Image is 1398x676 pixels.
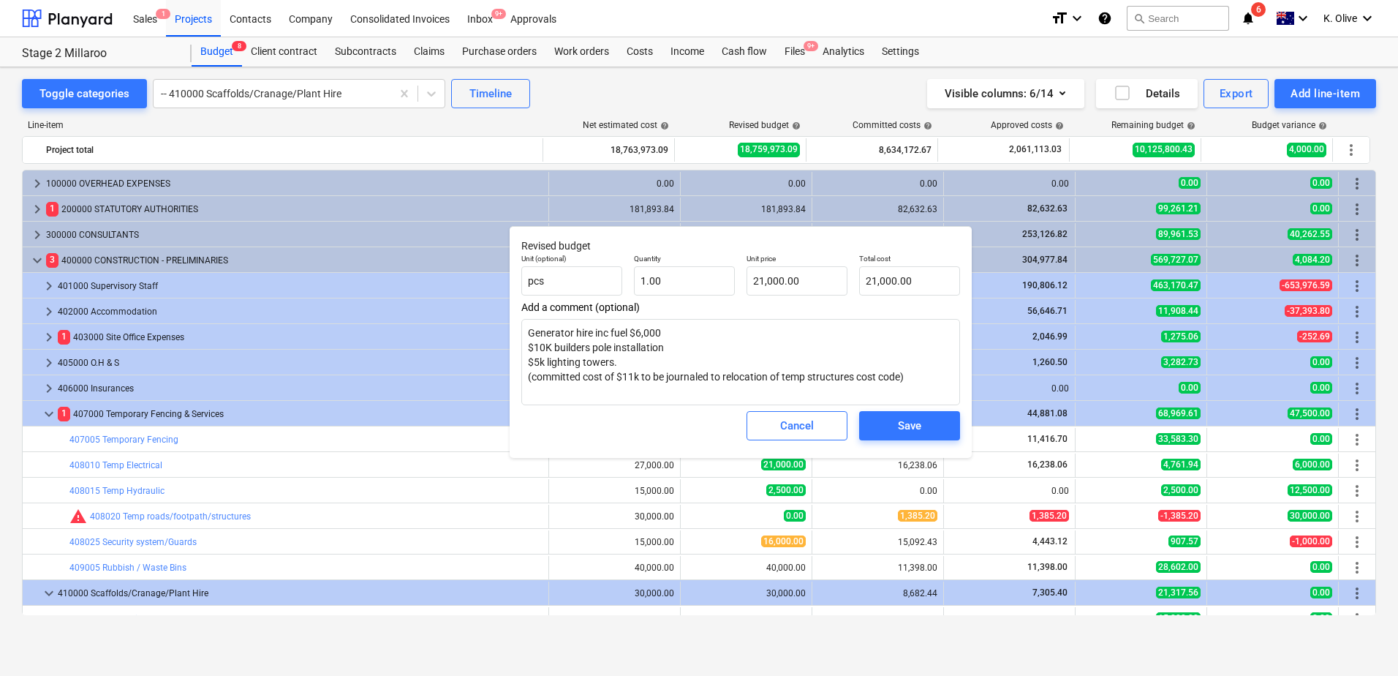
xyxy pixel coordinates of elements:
[818,179,937,189] div: 0.00
[1348,200,1366,218] span: More actions
[713,37,776,67] div: Cash flow
[950,179,1069,189] div: 0.00
[812,138,932,162] div: 8,634,172.67
[22,46,174,61] div: Stage 2 Millaroo
[1220,84,1253,103] div: Export
[555,460,674,470] div: 27,000.00
[1348,431,1366,448] span: More actions
[1031,536,1069,547] span: 4,443.12
[1096,79,1198,108] button: Details
[1348,610,1366,628] span: More actions
[46,223,543,247] div: 300000 CONSULTANTS
[1291,84,1360,103] div: Add line-item
[58,402,543,426] div: 407000 Temporary Fencing & Services
[69,537,197,547] a: 408025 Security system/Guards
[1297,331,1332,342] span: -252.69
[40,277,58,295] span: keyboard_arrow_right
[1348,559,1366,577] span: More actions
[521,239,960,254] p: Revised budget
[555,204,674,214] div: 181,893.84
[1359,10,1376,27] i: keyboard_arrow_down
[1156,305,1201,317] span: 11,908.44
[326,37,405,67] a: Subcontracts
[776,37,814,67] div: Files
[1288,408,1332,419] span: 47,500.00
[40,585,58,602] span: keyboard_arrow_down
[1310,587,1332,598] span: 0.00
[1127,6,1229,31] button: Search
[784,510,806,522] span: 0.00
[555,563,674,573] div: 40,000.00
[1204,79,1269,108] button: Export
[921,121,932,130] span: help
[1348,303,1366,320] span: More actions
[634,254,735,266] p: Quantity
[818,614,937,624] div: 0.00
[818,537,937,547] div: 15,092.43
[1288,228,1332,240] span: 40,262.55
[738,143,800,157] span: 18,759,973.09
[1156,612,1201,624] span: 15,000.00
[1348,405,1366,423] span: More actions
[555,486,674,496] div: 15,000.00
[1026,408,1069,418] span: 44,881.08
[1348,175,1366,192] span: More actions
[1288,484,1332,496] span: 12,500.00
[1168,536,1201,547] span: 907.57
[29,226,46,244] span: keyboard_arrow_right
[555,588,674,598] div: 30,000.00
[1156,203,1201,214] span: 99,261.21
[58,300,543,323] div: 402000 Accommodation
[945,84,1067,103] div: Visible columns : 6/14
[687,179,806,189] div: 0.00
[1156,408,1201,419] span: 68,969.61
[1026,434,1069,444] span: 11,416.70
[69,460,162,470] a: 408010 Temp Electrical
[1156,228,1201,240] span: 89,961.53
[29,252,46,269] span: keyboard_arrow_down
[618,37,662,67] a: Costs
[950,486,1069,496] div: 0.00
[1179,382,1201,394] span: 0.00
[1348,585,1366,602] span: More actions
[1161,484,1201,496] span: 2,500.00
[1026,562,1069,572] span: 11,398.00
[232,41,246,51] span: 8
[156,9,170,19] span: 1
[555,179,674,189] div: 0.00
[453,37,545,67] div: Purchase orders
[405,37,453,67] a: Claims
[818,563,937,573] div: 11,398.00
[761,536,806,547] span: 16,000.00
[1008,143,1063,156] span: 2,061,113.03
[1031,587,1069,598] span: 7,305.40
[818,588,937,598] div: 8,682.44
[1274,79,1376,108] button: Add line-item
[1310,203,1332,214] span: 0.00
[1179,177,1201,189] span: 0.00
[814,37,873,67] a: Analytics
[747,411,847,440] button: Cancel
[1029,510,1069,522] span: 1,385.20
[1158,510,1201,522] span: -1,385.20
[1323,12,1357,24] span: K. Olive
[1251,2,1266,17] span: 6
[1241,10,1255,27] i: notifications
[859,411,960,440] button: Save
[1315,121,1327,130] span: help
[657,121,669,130] span: help
[950,614,1069,624] div: 0.00
[1068,10,1086,27] i: keyboard_arrow_down
[46,172,543,195] div: 100000 OVERHEAD EXPENSES
[192,37,242,67] a: Budget8
[69,486,165,496] a: 408015 Temp Hydraulic
[1031,357,1069,367] span: 1,260.50
[927,79,1084,108] button: Visible columns:6/14
[1156,587,1201,598] span: 21,317.56
[1026,306,1069,316] span: 56,646.71
[1097,10,1112,27] i: Knowledge base
[1156,433,1201,445] span: 33,583.30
